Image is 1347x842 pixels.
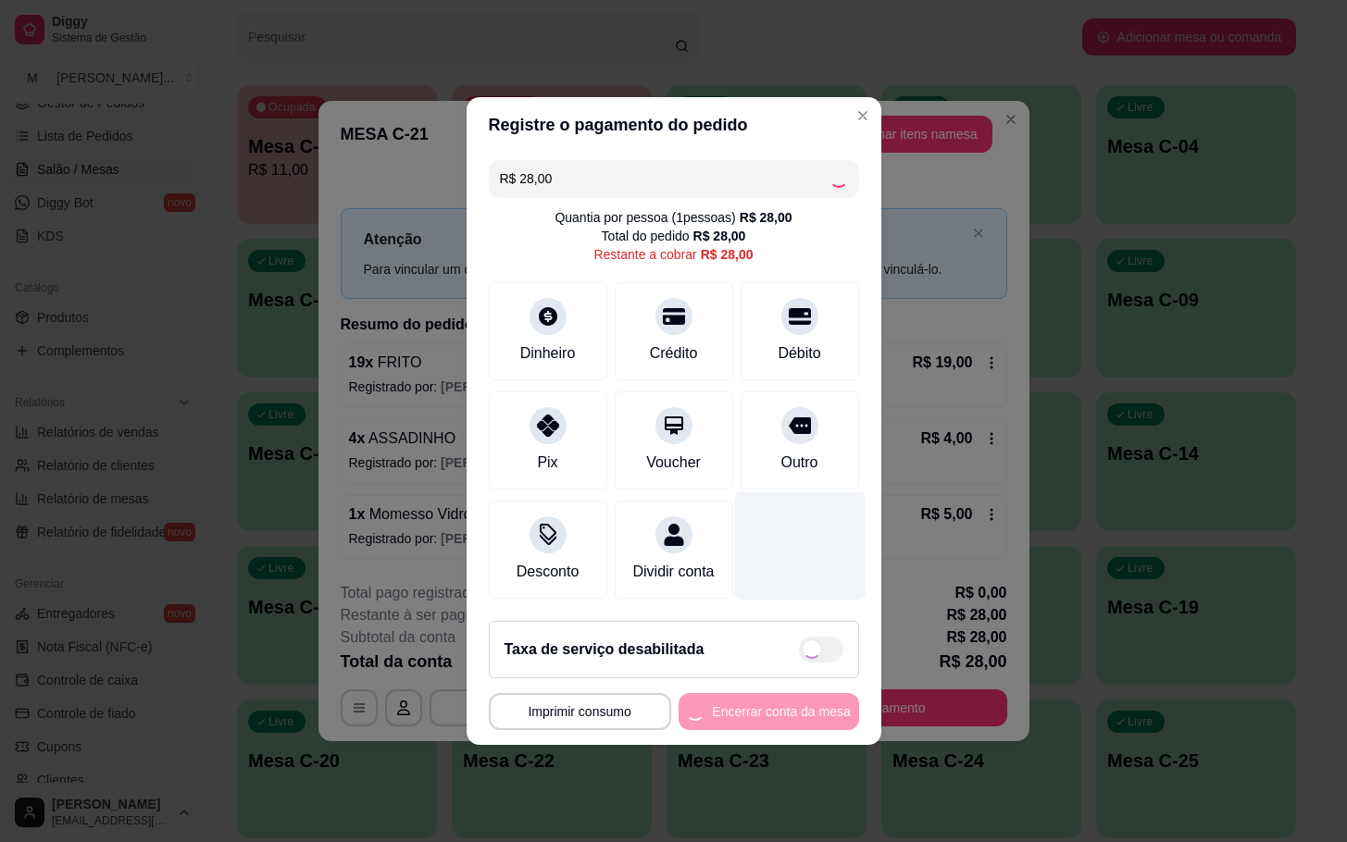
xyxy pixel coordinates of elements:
div: R$ 28,00 [693,227,746,245]
div: Total do pedido [602,227,746,245]
div: Crédito [650,342,698,365]
header: Registre o pagamento do pedido [467,97,881,153]
h2: Taxa de serviço desabilitada [505,638,705,661]
div: Dinheiro [520,342,576,365]
div: Débito [778,342,820,365]
input: Ex.: hambúrguer de cordeiro [500,160,829,197]
div: R$ 28,00 [740,208,792,227]
div: Outro [780,452,817,474]
div: Quantia por pessoa ( 1 pessoas) [555,208,792,227]
div: Restante a cobrar [593,245,753,264]
div: Voucher [646,452,701,474]
div: Desconto [517,561,580,583]
div: Pix [537,452,557,474]
div: Loading [829,169,848,188]
div: R$ 28,00 [701,245,754,264]
button: Close [848,101,878,130]
div: Dividir conta [632,561,714,583]
button: Imprimir consumo [489,693,671,730]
